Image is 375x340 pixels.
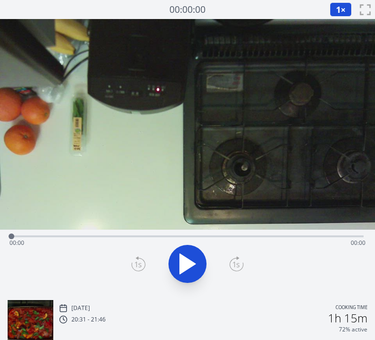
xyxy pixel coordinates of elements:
p: 20:31 - 21:46 [71,316,106,323]
a: 00:00:00 [169,3,206,17]
p: 72% active [339,326,367,333]
span: 00:00 [351,239,365,247]
h2: 1h 15m [328,312,367,324]
p: Cooking time [336,304,367,312]
p: [DATE] [71,304,90,312]
span: 1 [336,4,341,15]
button: 1× [330,2,352,17]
